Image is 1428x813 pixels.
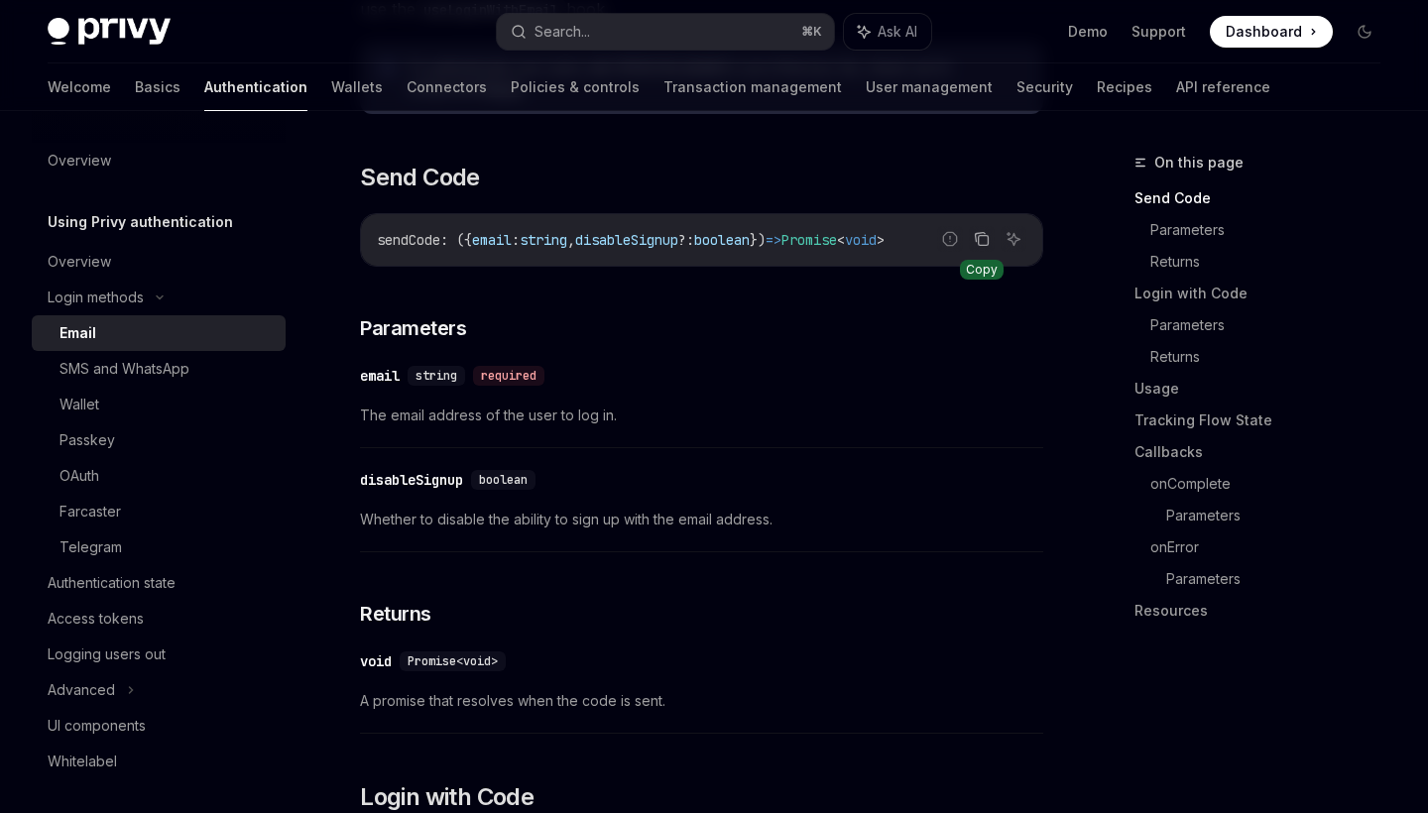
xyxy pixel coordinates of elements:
[48,250,111,274] div: Overview
[1016,63,1073,111] a: Security
[32,315,286,351] a: Email
[59,500,121,523] div: Farcaster
[32,458,286,494] a: OAuth
[59,464,99,488] div: OAuth
[32,637,286,672] a: Logging users out
[32,387,286,422] a: Wallet
[1150,531,1396,563] a: onError
[567,231,575,249] span: ,
[48,286,144,309] div: Login methods
[1134,182,1396,214] a: Send Code
[59,535,122,559] div: Telegram
[1131,22,1186,42] a: Support
[511,63,640,111] a: Policies & controls
[479,472,528,488] span: boolean
[32,744,286,779] a: Whitelabel
[801,24,822,40] span: ⌘ K
[360,781,534,813] span: Login with Code
[694,231,750,249] span: boolean
[32,708,286,744] a: UI components
[877,231,885,249] span: >
[535,20,590,44] div: Search...
[866,63,993,111] a: User management
[48,149,111,173] div: Overview
[48,63,111,111] a: Welcome
[32,143,286,178] a: Overview
[59,428,115,452] div: Passkey
[845,231,877,249] span: void
[1210,16,1333,48] a: Dashboard
[48,678,115,702] div: Advanced
[766,231,781,249] span: =>
[1166,563,1396,595] a: Parameters
[48,750,117,773] div: Whitelabel
[331,63,383,111] a: Wallets
[1176,63,1270,111] a: API reference
[59,393,99,416] div: Wallet
[1068,22,1108,42] a: Demo
[360,600,431,628] span: Returns
[1150,309,1396,341] a: Parameters
[663,63,842,111] a: Transaction management
[1226,22,1302,42] span: Dashboard
[360,366,400,386] div: email
[360,651,392,671] div: void
[1134,373,1396,405] a: Usage
[32,351,286,387] a: SMS and WhatsApp
[1134,436,1396,468] a: Callbacks
[1166,500,1396,531] a: Parameters
[48,18,171,46] img: dark logo
[408,653,498,669] span: Promise<void>
[360,314,466,342] span: Parameters
[32,565,286,601] a: Authentication state
[360,508,1043,531] span: Whether to disable the ability to sign up with the email address.
[32,244,286,280] a: Overview
[377,231,440,249] span: sendCode
[473,366,544,386] div: required
[1134,278,1396,309] a: Login with Code
[440,231,472,249] span: : ({
[497,14,833,50] button: Search...⌘K
[32,601,286,637] a: Access tokens
[512,231,520,249] span: :
[48,714,146,738] div: UI components
[59,321,96,345] div: Email
[1097,63,1152,111] a: Recipes
[416,368,457,384] span: string
[1001,226,1026,252] button: Ask AI
[678,231,694,249] span: ?:
[32,494,286,529] a: Farcaster
[32,422,286,458] a: Passkey
[781,231,837,249] span: Promise
[1349,16,1380,48] button: Toggle dark mode
[750,231,766,249] span: })
[472,231,512,249] span: email
[32,529,286,565] a: Telegram
[844,14,931,50] button: Ask AI
[48,571,176,595] div: Authentication state
[969,226,995,252] button: Copy the contents from the code block
[1154,151,1244,174] span: On this page
[1150,246,1396,278] a: Returns
[59,357,189,381] div: SMS and WhatsApp
[837,231,845,249] span: <
[1150,214,1396,246] a: Parameters
[48,607,144,631] div: Access tokens
[407,63,487,111] a: Connectors
[48,642,166,666] div: Logging users out
[360,689,1043,713] span: A promise that resolves when the code is sent.
[1150,341,1396,373] a: Returns
[360,162,480,193] span: Send Code
[575,231,678,249] span: disableSignup
[48,210,233,234] h5: Using Privy authentication
[1134,405,1396,436] a: Tracking Flow State
[135,63,180,111] a: Basics
[937,226,963,252] button: Report incorrect code
[204,63,307,111] a: Authentication
[960,260,1004,280] div: Copy
[1134,595,1396,627] a: Resources
[360,404,1043,427] span: The email address of the user to log in.
[360,470,463,490] div: disableSignup
[520,231,567,249] span: string
[1150,468,1396,500] a: onComplete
